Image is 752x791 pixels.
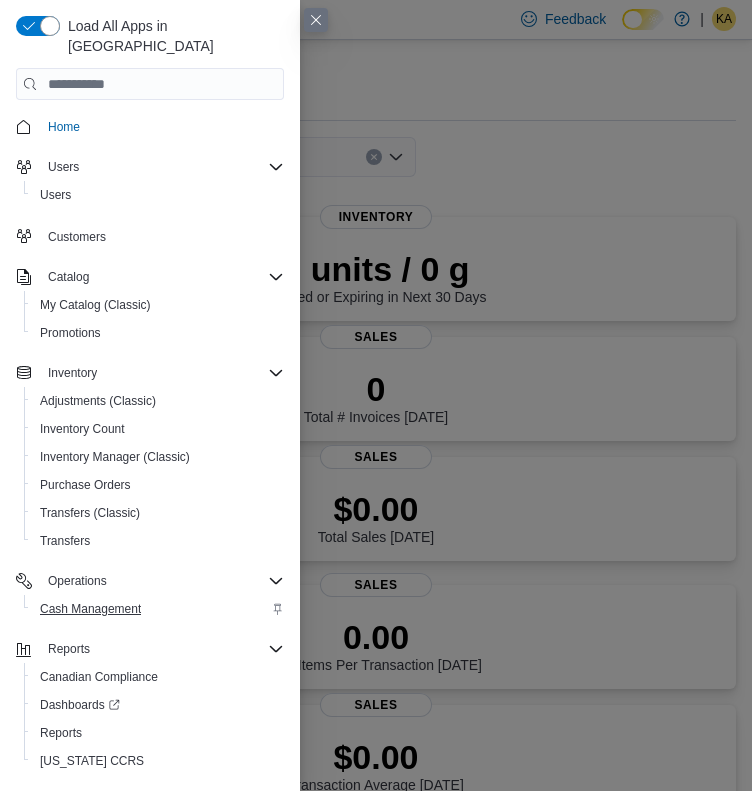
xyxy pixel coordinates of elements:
[40,114,284,139] span: Home
[24,319,292,347] button: Promotions
[24,527,292,555] button: Transfers
[32,473,284,497] span: Purchase Orders
[32,183,79,207] a: Users
[32,597,284,621] span: Cash Management
[24,719,292,747] button: Reports
[48,269,89,285] span: Catalog
[32,529,284,553] span: Transfers
[40,223,284,248] span: Customers
[32,389,164,413] a: Adjustments (Classic)
[24,499,292,527] button: Transfers (Classic)
[48,573,107,589] span: Operations
[40,505,140,521] span: Transfers (Classic)
[32,721,90,745] a: Reports
[48,229,106,245] span: Customers
[32,749,284,773] span: Washington CCRS
[32,183,284,207] span: Users
[40,361,284,385] span: Inventory
[48,159,79,175] span: Users
[32,501,284,525] span: Transfers (Classic)
[40,155,87,179] button: Users
[8,153,292,181] button: Users
[40,265,97,289] button: Catalog
[8,359,292,387] button: Inventory
[40,325,101,341] span: Promotions
[32,293,159,317] a: My Catalog (Classic)
[8,112,292,141] button: Home
[32,529,98,553] a: Transfers
[24,471,292,499] button: Purchase Orders
[40,155,284,179] span: Users
[40,637,284,661] span: Reports
[40,187,71,203] span: Users
[48,119,80,135] span: Home
[40,533,90,549] span: Transfers
[32,293,284,317] span: My Catalog (Classic)
[32,389,284,413] span: Adjustments (Classic)
[8,221,292,250] button: Customers
[32,417,133,441] a: Inventory Count
[32,501,148,525] a: Transfers (Classic)
[40,265,284,289] span: Catalog
[40,393,156,409] span: Adjustments (Classic)
[40,449,190,465] span: Inventory Manager (Classic)
[8,567,292,595] button: Operations
[32,597,149,621] a: Cash Management
[32,721,284,745] span: Reports
[24,595,292,623] button: Cash Management
[24,691,292,719] a: Dashboards
[40,637,98,661] button: Reports
[48,365,97,381] span: Inventory
[40,569,284,593] span: Operations
[40,297,151,313] span: My Catalog (Classic)
[48,641,90,657] span: Reports
[40,477,131,493] span: Purchase Orders
[40,725,82,741] span: Reports
[40,225,114,249] a: Customers
[40,361,105,385] button: Inventory
[40,115,88,139] a: Home
[32,321,109,345] a: Promotions
[24,663,292,691] button: Canadian Compliance
[32,749,152,773] a: [US_STATE] CCRS
[40,697,120,713] span: Dashboards
[24,181,292,209] button: Users
[40,753,144,769] span: [US_STATE] CCRS
[32,321,284,345] span: Promotions
[32,693,284,717] span: Dashboards
[24,747,292,775] button: [US_STATE] CCRS
[24,387,292,415] button: Adjustments (Classic)
[40,421,125,437] span: Inventory Count
[32,693,128,717] a: Dashboards
[24,291,292,319] button: My Catalog (Classic)
[40,569,115,593] button: Operations
[8,635,292,663] button: Reports
[304,8,328,32] button: Close this dialog
[32,417,284,441] span: Inventory Count
[60,16,284,56] span: Load All Apps in [GEOGRAPHIC_DATA]
[24,415,292,443] button: Inventory Count
[32,665,166,689] a: Canadian Compliance
[8,263,292,291] button: Catalog
[40,601,141,617] span: Cash Management
[32,665,284,689] span: Canadian Compliance
[32,473,139,497] a: Purchase Orders
[32,445,198,469] a: Inventory Manager (Classic)
[32,445,284,469] span: Inventory Manager (Classic)
[40,669,158,685] span: Canadian Compliance
[24,443,292,471] button: Inventory Manager (Classic)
